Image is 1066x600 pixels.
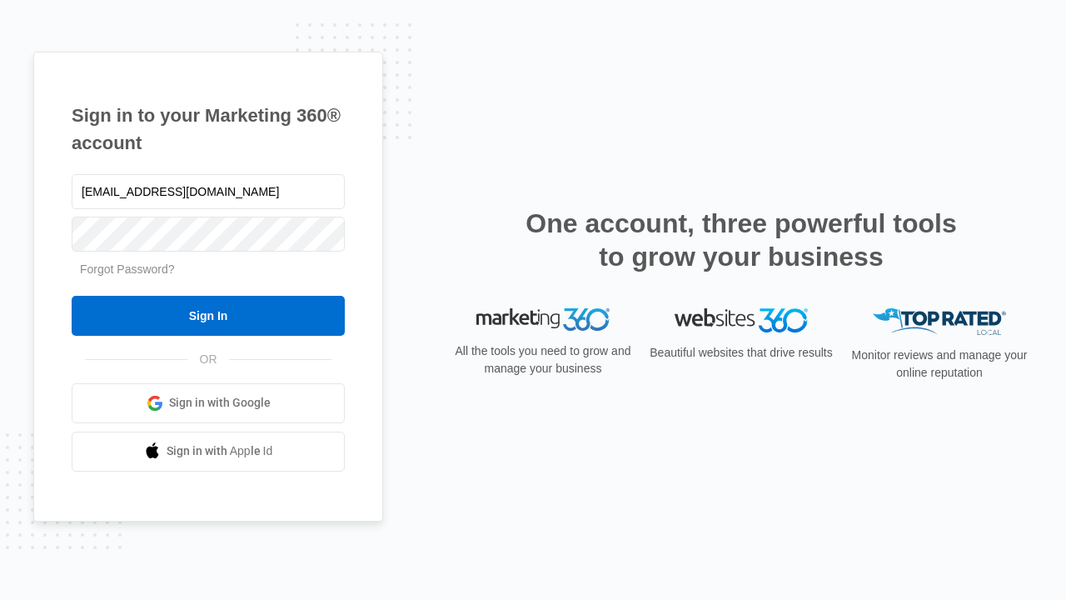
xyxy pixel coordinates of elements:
[188,351,229,368] span: OR
[72,102,345,157] h1: Sign in to your Marketing 360® account
[80,262,175,276] a: Forgot Password?
[648,344,834,362] p: Beautiful websites that drive results
[476,308,610,332] img: Marketing 360
[72,432,345,472] a: Sign in with Apple Id
[873,308,1006,336] img: Top Rated Local
[521,207,962,273] h2: One account, three powerful tools to grow your business
[675,308,808,332] img: Websites 360
[72,383,345,423] a: Sign in with Google
[169,394,271,412] span: Sign in with Google
[72,296,345,336] input: Sign In
[450,342,636,377] p: All the tools you need to grow and manage your business
[167,442,273,460] span: Sign in with Apple Id
[846,347,1033,382] p: Monitor reviews and manage your online reputation
[72,174,345,209] input: Email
